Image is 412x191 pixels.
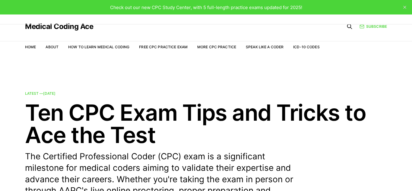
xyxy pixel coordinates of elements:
iframe: portal-trigger [314,161,412,191]
time: [DATE] [43,91,55,96]
button: close [400,2,410,12]
a: Medical Coding Ace [25,23,93,30]
a: Speak Like a Coder [246,45,284,49]
span: Check out our new CPC Study Center, with 5 full-length practice exams updated for 2025! [110,5,302,10]
a: How to Learn Medical Coding [68,45,129,49]
a: ICD-10 Codes [293,45,319,49]
h2: Ten CPC Exam Tips and Tricks to Ace the Test [25,101,387,146]
a: Subscribe [360,24,387,29]
a: Home [25,45,36,49]
span: Latest — [25,91,55,96]
a: About [46,45,59,49]
a: Free CPC Practice Exam [139,45,188,49]
a: More CPC Practice [197,45,236,49]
